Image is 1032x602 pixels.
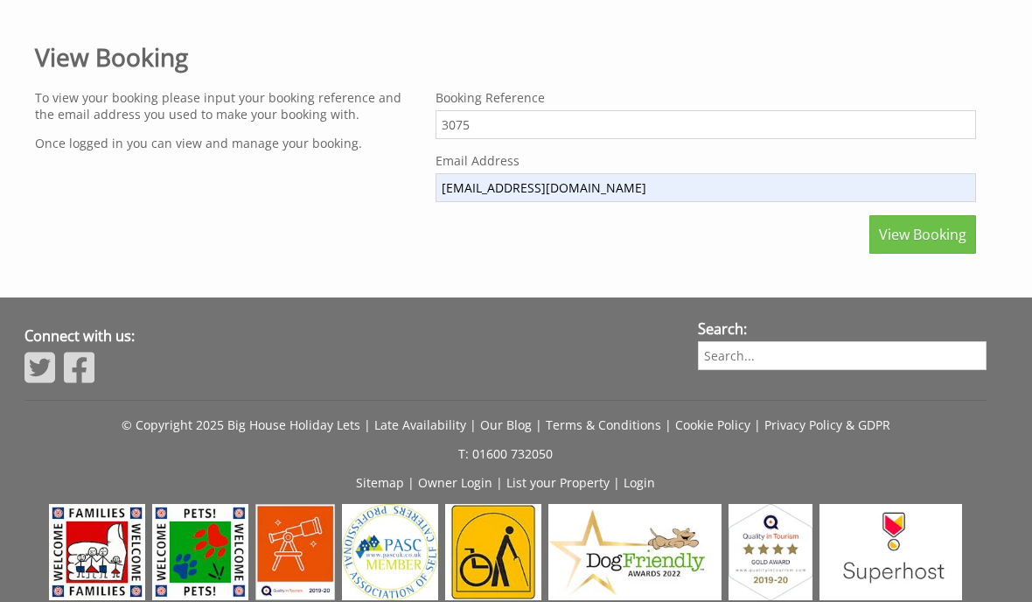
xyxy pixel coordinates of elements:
[624,474,655,491] a: Login
[35,89,415,122] p: To view your booking please input your booking reference and the email address you used to make y...
[546,416,661,433] a: Terms & Conditions
[470,416,477,433] span: |
[665,416,672,433] span: |
[729,504,813,600] img: Quality in Tourism - Gold Award
[24,326,679,346] h3: Connect with us:
[436,89,976,106] label: Booking Reference
[535,416,542,433] span: |
[152,504,248,600] img: Visit England - Pets Welcome
[122,416,360,433] a: © Copyright 2025 Big House Holiday Lets
[436,110,976,139] input: Your booking reference, e.g. 232
[436,152,976,169] label: Email Address
[342,504,438,600] img: PASC - PASC UK Members
[819,504,962,600] img: Airbnb - Superhost
[754,416,761,433] span: |
[445,504,541,600] img: Mobility - Mobility
[35,135,415,151] p: Once logged in you can view and manage your booking.
[496,474,503,491] span: |
[869,215,976,254] button: View Booking
[879,225,966,244] span: View Booking
[64,350,94,385] img: Facebook
[408,474,415,491] span: |
[436,173,976,202] input: The email address you used to make the booking
[49,504,145,600] img: Visit England - Families Welcome
[613,474,620,491] span: |
[356,474,404,491] a: Sitemap
[374,416,466,433] a: Late Availability
[24,350,55,385] img: Twitter
[698,319,987,339] h3: Search:
[698,341,987,370] input: Search...
[675,416,750,433] a: Cookie Policy
[506,474,610,491] a: List your Property
[364,416,371,433] span: |
[764,416,890,433] a: Privacy Policy & GDPR
[480,416,532,433] a: Our Blog
[35,40,976,73] h1: View Booking
[255,504,335,600] img: Quality in Tourism - Great4 Dark Skies
[458,445,553,462] a: T: 01600 732050
[548,504,721,600] img: Dog Friendly Awards - Dog Friendly - Dog Friendly Awards
[418,474,492,491] a: Owner Login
